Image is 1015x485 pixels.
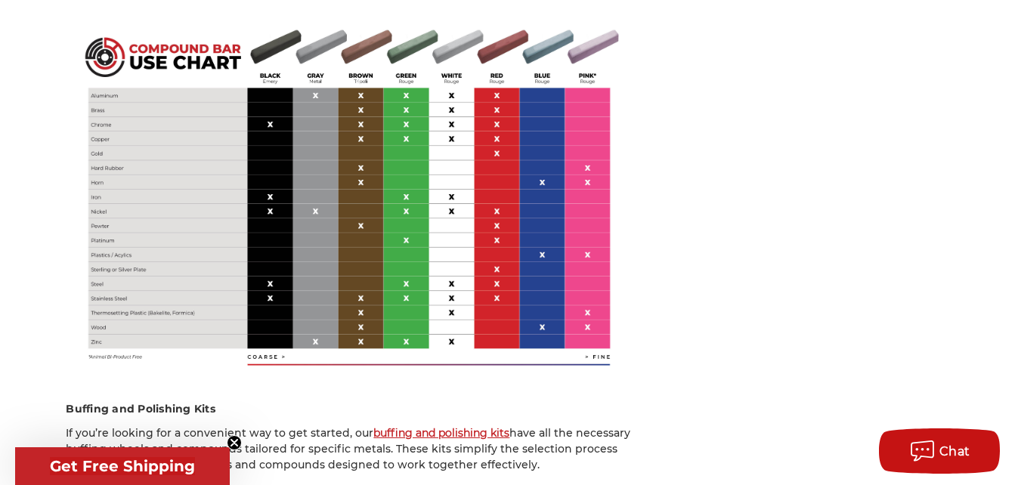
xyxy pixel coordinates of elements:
[373,426,509,440] a: buffing and polishing kits
[66,8,633,385] img: Buffing compound color chart
[66,401,633,417] h4: Buffing and Polishing Kits
[939,444,970,459] span: Chat
[15,447,230,485] div: Get Free ShippingClose teaser
[66,425,633,473] p: If you’re looking for a convenient way to get started, our have all the necessary buffing wheels ...
[50,457,195,475] span: Get Free Shipping
[227,435,242,450] button: Close teaser
[879,428,1000,474] button: Chat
